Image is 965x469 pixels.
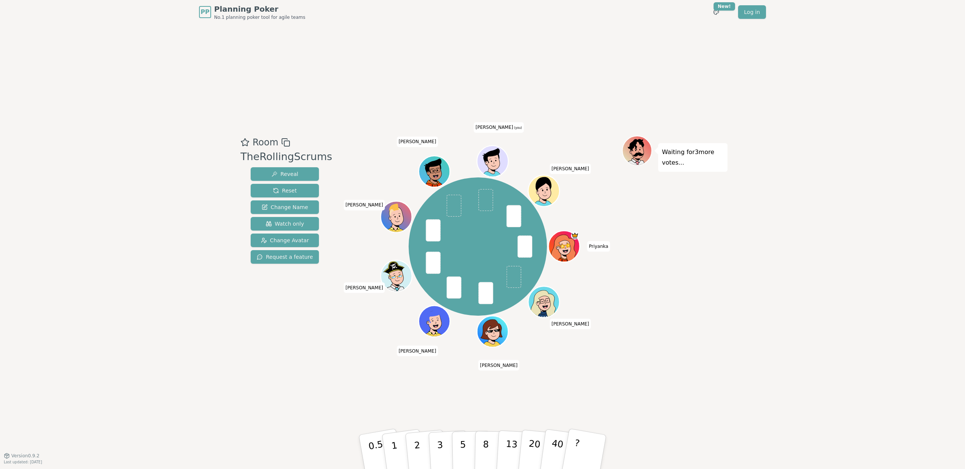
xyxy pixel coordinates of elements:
button: Add as favourite [240,136,250,149]
span: Change Avatar [261,237,309,244]
a: Log in [738,5,766,19]
button: Reveal [251,167,319,181]
span: Planning Poker [214,4,305,14]
span: Click to change your name [344,283,385,293]
span: Click to change your name [478,360,519,371]
span: Reset [273,187,297,194]
button: Change Avatar [251,234,319,247]
button: Watch only [251,217,319,231]
span: Priyanka is the host [571,232,579,240]
span: Click to change your name [344,200,385,211]
div: New! [714,2,735,11]
span: Click to change your name [474,122,524,133]
div: TheRollingScrums [240,149,332,165]
span: Click to change your name [397,346,438,356]
button: Version0.9.2 [4,453,40,459]
span: Click to change your name [550,163,591,174]
span: Watch only [266,220,304,228]
button: Click to change your avatar [478,147,507,176]
span: Last updated: [DATE] [4,460,42,464]
a: PPPlanning PokerNo.1 planning poker tool for agile teams [199,4,305,20]
button: Reset [251,184,319,197]
span: Reveal [271,170,298,178]
span: Version 0.9.2 [11,453,40,459]
button: Change Name [251,200,319,214]
span: Room [253,136,278,149]
span: Click to change your name [550,319,591,329]
button: Request a feature [251,250,319,264]
p: Waiting for 3 more votes... [662,147,724,168]
span: (you) [513,127,522,130]
span: No.1 planning poker tool for agile teams [214,14,305,20]
span: Click to change your name [397,137,438,147]
span: Request a feature [257,253,313,261]
button: New! [709,5,723,19]
span: Change Name [262,203,308,211]
span: PP [201,8,209,17]
span: Click to change your name [587,241,610,252]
